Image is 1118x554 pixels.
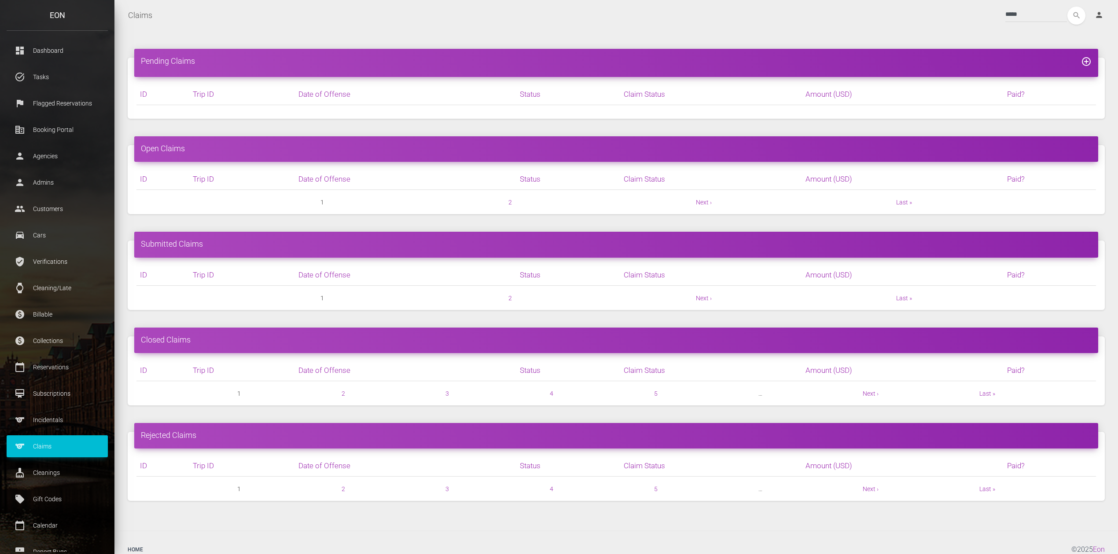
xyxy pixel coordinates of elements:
th: Date of Offense [295,360,516,381]
a: person Agencies [7,145,108,167]
th: Amount (USD) [802,264,1004,286]
a: person [1088,7,1111,24]
span: 1 [237,484,241,494]
nav: pager [136,293,1096,303]
th: ID [136,360,189,381]
a: sports Incidentals [7,409,108,431]
a: 3 [445,485,449,492]
a: cleaning_services Cleanings [7,462,108,484]
p: Admins [13,176,101,189]
p: Collections [13,334,101,347]
th: Amount (USD) [802,360,1004,381]
th: Claim Status [620,84,802,105]
th: Date of Offense [295,264,516,286]
p: Flagged Reservations [13,97,101,110]
p: Incidentals [13,413,101,426]
th: Amount (USD) [802,84,1004,105]
th: Amount (USD) [802,455,1004,477]
a: person Admins [7,171,108,193]
th: Trip ID [189,360,295,381]
a: paid Collections [7,330,108,352]
a: Next › [696,199,712,206]
p: Subscriptions [13,387,101,400]
a: calendar_today Reservations [7,356,108,378]
p: Claims [13,440,101,453]
h4: Rejected Claims [141,430,1092,441]
a: paid Billable [7,303,108,325]
nav: pager [136,484,1096,494]
a: drive_eta Cars [7,224,108,246]
h4: Pending Claims [141,55,1092,66]
th: Claim Status [620,264,802,286]
a: local_offer Gift Codes [7,488,108,510]
a: Next › [863,390,879,397]
a: watch Cleaning/Late [7,277,108,299]
p: Agencies [13,149,101,163]
a: 2 [508,295,512,302]
p: Verifications [13,255,101,268]
th: Status [516,455,620,477]
th: Status [516,264,620,286]
th: Status [516,84,620,105]
p: Tasks [13,70,101,84]
th: ID [136,264,189,286]
a: Last » [896,199,912,206]
a: 5 [654,390,658,397]
th: Date of Offense [295,168,516,190]
p: Cleanings [13,466,101,479]
a: add_circle_outline [1081,56,1092,66]
th: Trip ID [189,84,295,105]
th: Date of Offense [295,84,516,105]
h4: Closed Claims [141,334,1092,345]
span: 1 [320,197,324,208]
i: person [1095,11,1103,19]
a: Next › [863,485,879,492]
th: Claim Status [620,360,802,381]
th: Paid? [1004,360,1096,381]
a: 4 [550,485,553,492]
p: Cars [13,229,101,242]
nav: pager [136,197,1096,208]
th: ID [136,84,189,105]
nav: pager [136,388,1096,399]
a: calendar_today Calendar [7,514,108,536]
th: Trip ID [189,455,295,477]
p: Booking Portal [13,123,101,136]
button: search [1067,7,1085,25]
a: task_alt Tasks [7,66,108,88]
th: Trip ID [189,264,295,286]
a: 2 [342,390,345,397]
p: Gift Codes [13,492,101,506]
th: Claim Status [620,168,802,190]
a: Next › [696,295,712,302]
a: Claims [128,4,152,26]
span: … [758,388,762,399]
h4: Open Claims [141,143,1092,154]
th: Paid? [1004,168,1096,190]
h4: Submitted Claims [141,238,1092,249]
th: Paid? [1004,264,1096,286]
a: 4 [550,390,553,397]
th: Paid? [1004,84,1096,105]
th: Status [516,168,620,190]
p: Dashboard [13,44,101,57]
p: Customers [13,202,101,215]
th: Paid? [1004,455,1096,477]
th: Status [516,360,620,381]
a: Last » [979,485,995,492]
span: 1 [237,388,241,399]
p: Cleaning/Late [13,281,101,295]
p: Billable [13,308,101,321]
th: Trip ID [189,168,295,190]
i: add_circle_outline [1081,56,1092,67]
a: people Customers [7,198,108,220]
th: ID [136,455,189,477]
th: Amount (USD) [802,168,1004,190]
a: Last » [979,390,995,397]
th: ID [136,168,189,190]
a: sports Claims [7,435,108,457]
th: Date of Offense [295,455,516,477]
p: Calendar [13,519,101,532]
span: 1 [320,293,324,303]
